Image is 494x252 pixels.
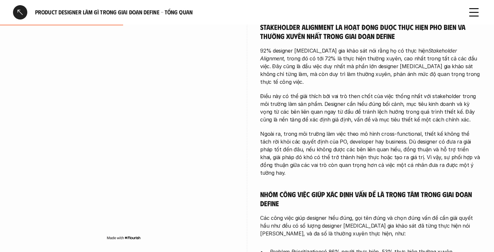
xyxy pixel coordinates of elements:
p: Ngoài ra, trong môi trường làm việc theo mô hình cross-functional, thiết kế không thể tách rời kh... [260,130,481,177]
p: Các công việc giúp designer hiểu đúng, gọi tên đúng và chọn đúng vấn đề cần giải quyết hầu như đề... [260,214,481,237]
img: Made with Flourish [107,235,141,240]
h6: Product Designer làm gì trong giai đoạn Define - Tổng quan [35,8,459,16]
h5: Stakeholder Alignment là hoạt động được thực hiện phổ biến và thường xuyên nhất trong giai đoạn D... [260,22,481,40]
p: 92% designer [MEDICAL_DATA] gia khảo sát nói rằng họ có thực hiện , trong đó có tới 72% là thực h... [260,47,481,86]
iframe: Interactive or visual content [13,39,234,234]
p: Điều này có thể giải thích bởi vai trò then chốt của việc thống nhất với stakeholder trong môi tr... [260,92,481,123]
h5: Nhóm công việc giúp xác định vấn đề là trọng tâm trong giai đoạn Define [260,190,481,208]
